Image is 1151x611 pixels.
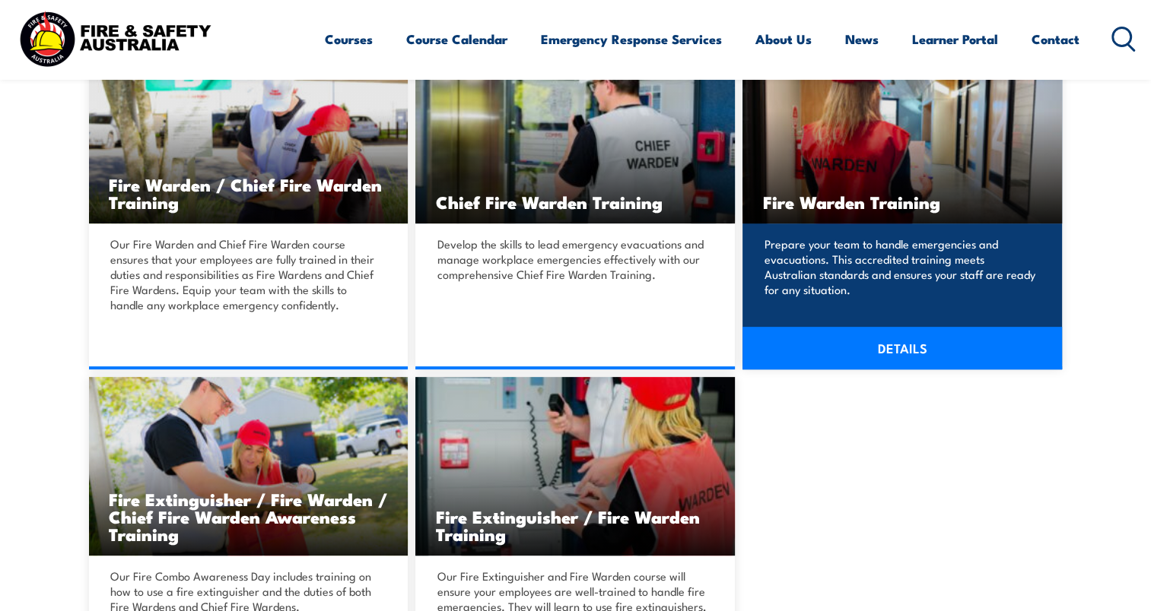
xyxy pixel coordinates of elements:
a: About Us [755,19,812,59]
img: Chief Fire Warden Training [415,45,735,223]
a: Fire Warden / Chief Fire Warden Training [89,45,409,223]
p: Prepare your team to handle emergencies and evacuations. This accredited training meets Australia... [764,236,1036,297]
img: Fire Warden and Chief Fire Warden Training [89,45,409,223]
a: Contact [1032,19,1079,59]
a: Learner Portal [912,19,998,59]
img: Fire Extinguisher Fire Warden Training [415,377,735,556]
a: Emergency Response Services [541,19,722,59]
a: DETAILS [742,327,1062,369]
a: Courses [325,19,373,59]
h3: Fire Extinguisher / Fire Warden / Chief Fire Warden Awareness Training [109,490,389,543]
h3: Fire Warden Training [762,193,1042,211]
a: Course Calendar [406,19,507,59]
h3: Fire Extinguisher / Fire Warden Training [435,508,715,543]
a: Fire Extinguisher / Fire Warden / Chief Fire Warden Awareness Training [89,377,409,556]
p: Develop the skills to lead emergency evacuations and manage workplace emergencies effectively wit... [437,236,709,282]
img: Fire Combo Awareness Day [89,377,409,556]
a: News [845,19,879,59]
img: Fire Warden Training [742,45,1062,223]
p: Our Fire Warden and Chief Fire Warden course ensures that your employees are fully trained in the... [110,236,383,312]
h3: Chief Fire Warden Training [435,193,715,211]
a: Fire Extinguisher / Fire Warden Training [415,377,735,556]
h3: Fire Warden / Chief Fire Warden Training [109,176,389,211]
